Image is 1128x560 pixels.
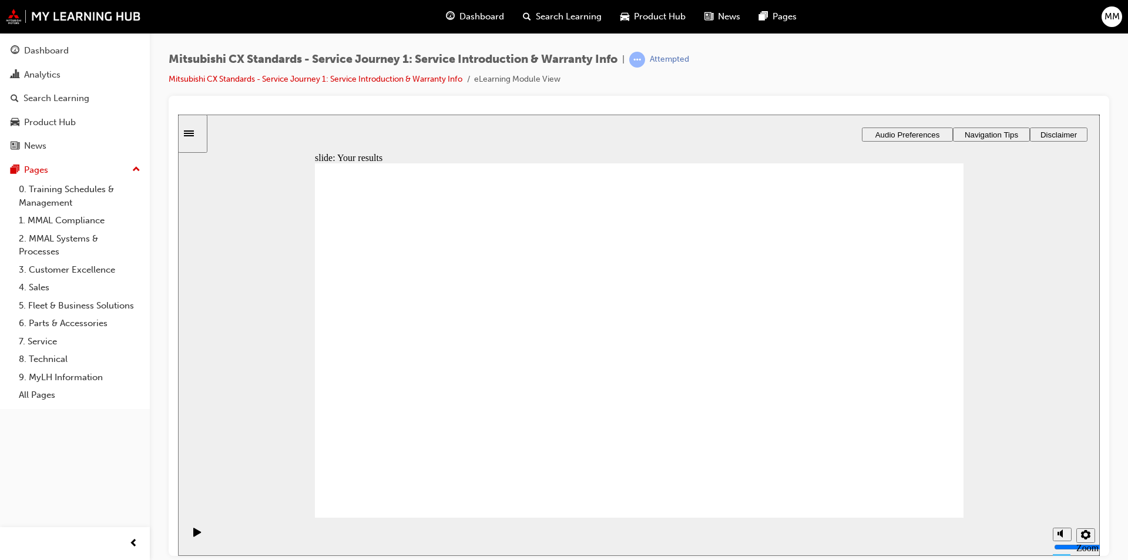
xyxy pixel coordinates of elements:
a: Mitsubishi CX Standards - Service Journey 1: Service Introduction & Warranty Info [169,74,462,84]
span: Navigation Tips [787,16,840,25]
span: search-icon [11,93,19,104]
span: search-icon [523,9,531,24]
span: news-icon [11,141,19,152]
div: misc controls [869,403,916,441]
button: Audio Preferences [684,13,775,27]
span: pages-icon [759,9,768,24]
a: 5. Fleet & Business Solutions [14,297,145,315]
a: 6. Parts & Accessories [14,314,145,333]
a: 2. MMAL Systems & Processes [14,230,145,261]
span: Pages [773,10,797,24]
button: Settings [898,414,917,428]
button: Navigation Tips [775,13,852,27]
a: 8. Technical [14,350,145,368]
button: Disclaimer [852,13,909,27]
button: Pages [5,159,145,181]
span: car-icon [11,118,19,128]
a: search-iconSearch Learning [513,5,611,29]
input: volume [876,428,952,437]
a: guage-iconDashboard [437,5,513,29]
span: MM [1104,10,1120,24]
span: News [718,10,740,24]
a: news-iconNews [695,5,750,29]
div: Search Learning [23,92,89,105]
span: pages-icon [11,165,19,176]
a: car-iconProduct Hub [611,5,695,29]
div: Pages [24,163,48,177]
img: mmal [6,9,141,24]
span: prev-icon [129,536,138,551]
button: MM [1102,6,1122,27]
button: Play (Ctrl+Alt+P) [6,413,26,432]
span: up-icon [132,162,140,177]
label: Zoom to fit [898,428,921,460]
div: Attempted [650,54,689,65]
div: Analytics [24,68,61,82]
a: 3. Customer Excellence [14,261,145,279]
li: eLearning Module View [474,73,560,86]
a: All Pages [14,386,145,404]
span: Disclaimer [862,16,899,25]
a: 0. Training Schedules & Management [14,180,145,212]
span: guage-icon [446,9,455,24]
button: Mute (Ctrl+Alt+M) [875,413,894,427]
span: Product Hub [634,10,686,24]
span: | [622,53,625,66]
a: 9. MyLH Information [14,368,145,387]
span: Mitsubishi CX Standards - Service Journey 1: Service Introduction & Warranty Info [169,53,617,66]
div: Product Hub [24,116,76,129]
a: pages-iconPages [750,5,806,29]
span: Audio Preferences [697,16,762,25]
button: DashboardAnalyticsSearch LearningProduct HubNews [5,38,145,159]
a: Search Learning [5,88,145,109]
span: car-icon [620,9,629,24]
span: chart-icon [11,70,19,81]
a: 1. MMAL Compliance [14,212,145,230]
a: 4. Sales [14,279,145,297]
span: learningRecordVerb_ATTEMPT-icon [629,52,645,68]
a: Analytics [5,64,145,86]
a: Product Hub [5,112,145,133]
div: Dashboard [24,44,69,58]
a: 7. Service [14,333,145,351]
div: News [24,139,46,153]
span: Dashboard [459,10,504,24]
span: Search Learning [536,10,602,24]
a: News [5,135,145,157]
span: guage-icon [11,46,19,56]
a: Dashboard [5,40,145,62]
div: playback controls [6,403,26,441]
span: news-icon [704,9,713,24]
